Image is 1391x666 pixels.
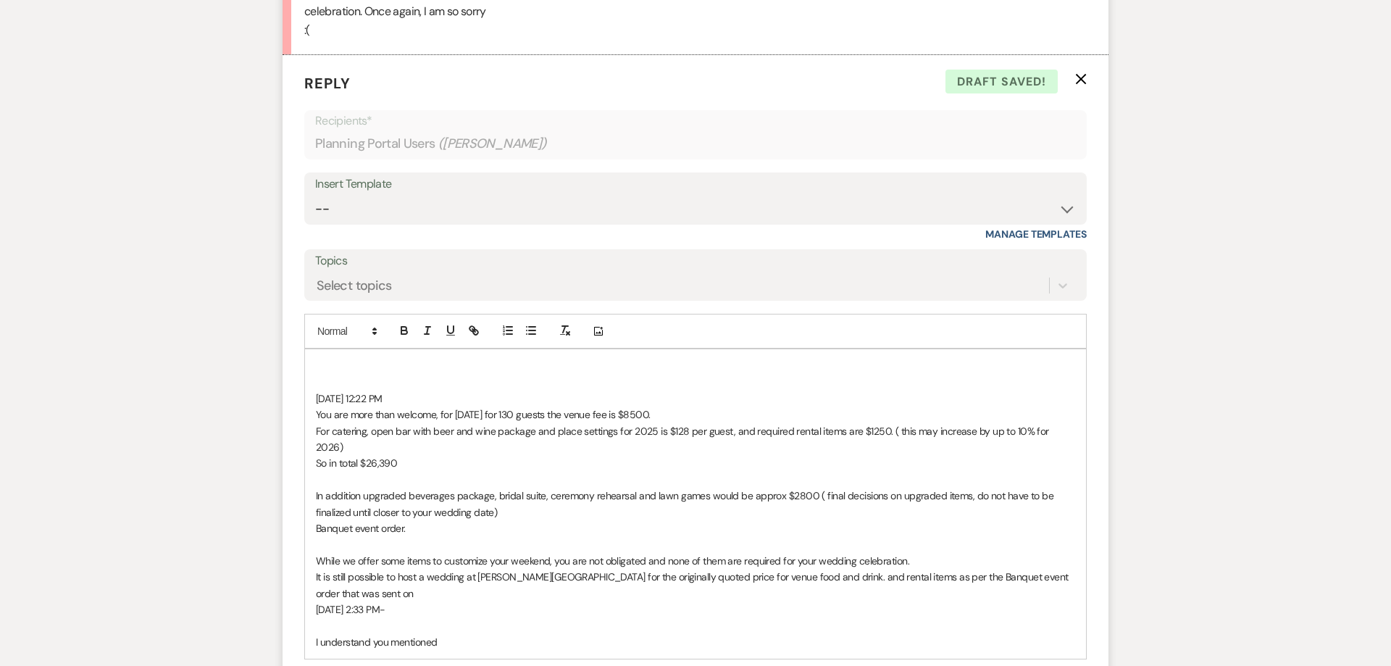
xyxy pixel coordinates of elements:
[316,424,1075,457] p: For catering, open bar with beer and wine package and place settings for 2025 is $128 per guest, ...
[316,456,1075,472] p: So in total $26,390
[315,251,1076,272] label: Topics
[316,521,1075,537] p: Banquet event order.
[316,602,1075,618] p: [DATE] 2:33 PM-
[438,135,547,154] span: ( [PERSON_NAME] )
[316,554,1075,570] p: While we offer some items to customize your weekend, you are not obligated and none of them are r...
[315,130,1076,159] div: Planning Portal Users
[315,175,1076,196] div: Insert Template
[304,75,351,93] span: Reply
[316,391,1075,407] p: [DATE] 12:22 PM
[316,635,1075,651] p: I understand you mentioned
[985,228,1087,241] a: Manage Templates
[317,276,392,296] div: Select topics
[304,22,1087,41] p: :(
[316,407,1075,423] p: You are more than welcome, for [DATE] for 130 guests the venue fee is $8500.
[315,112,1076,131] p: Recipients*
[945,70,1058,95] span: Draft saved!
[316,570,1075,602] p: It is still possible to host a wedding at [PERSON_NAME][GEOGRAPHIC_DATA] for the originally quote...
[316,488,1075,521] p: In addition upgraded beverages package, bridal suite, ceremony rehearsal and lawn games would be ...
